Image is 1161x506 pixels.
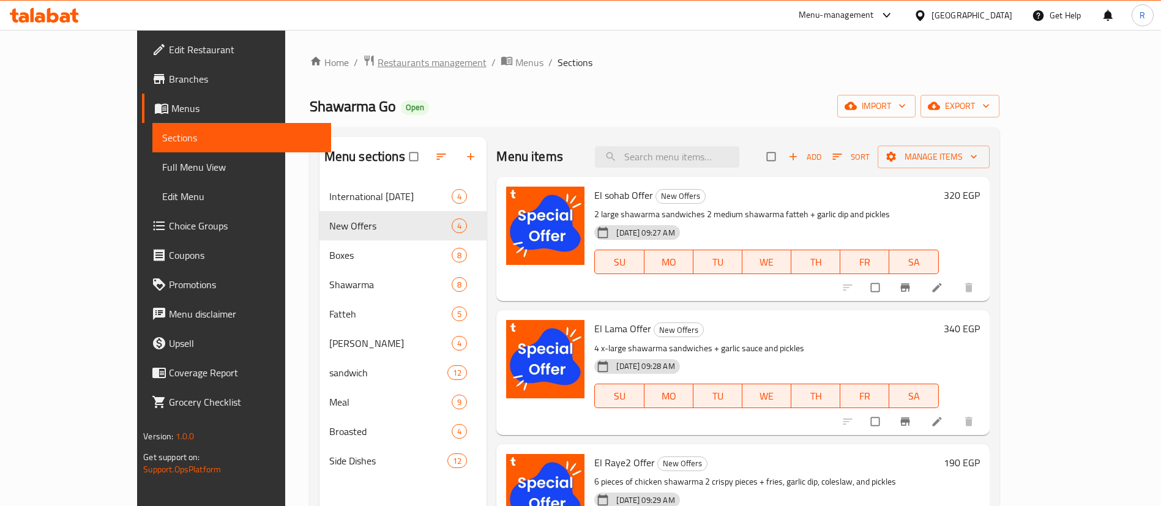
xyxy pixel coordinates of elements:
[152,182,331,211] a: Edit Menu
[832,150,870,164] span: Sort
[142,64,331,94] a: Branches
[501,54,543,70] a: Menus
[944,187,980,204] h6: 320 EGP
[656,189,705,203] span: New Offers
[747,253,786,271] span: WE
[142,240,331,270] a: Coupons
[649,387,689,405] span: MO
[319,446,487,475] div: Side Dishes12
[452,338,466,349] span: 4
[491,55,496,70] li: /
[894,387,933,405] span: SA
[329,424,452,439] span: Broasted
[944,454,980,471] h6: 190 EGP
[840,250,889,274] button: FR
[319,270,487,299] div: Shawarma8
[600,387,639,405] span: SU
[920,95,999,117] button: export
[864,276,889,299] span: Select to update
[329,248,452,262] div: Boxes
[329,365,447,380] span: sandwich
[401,102,429,113] span: Open
[162,130,321,145] span: Sections
[747,387,786,405] span: WE
[428,143,457,170] span: Sort sections
[824,147,878,166] span: Sort items
[319,387,487,417] div: Meal9
[611,494,679,506] span: [DATE] 09:29 AM
[310,92,396,120] span: Shawarma Go
[448,367,466,379] span: 12
[169,218,321,233] span: Choice Groups
[829,147,873,166] button: Sort
[169,42,321,57] span: Edit Restaurant
[329,189,452,204] span: International [DATE]
[594,319,651,338] span: El Lama Offer
[655,189,706,204] div: New Offers
[693,384,742,408] button: TU
[799,8,874,23] div: Menu-management
[594,341,938,356] p: 4 x-large shawarma sandwiches + garlic sauce and pickles
[742,250,791,274] button: WE
[452,250,466,261] span: 8
[169,277,321,292] span: Promotions
[845,253,884,271] span: FR
[452,336,467,351] div: items
[594,384,644,408] button: SU
[329,395,452,409] div: Meal
[142,329,331,358] a: Upsell
[698,253,737,271] span: TU
[329,307,452,321] div: Fatteh
[796,253,835,271] span: TH
[791,250,840,274] button: TH
[447,365,467,380] div: items
[452,308,466,320] span: 5
[887,149,980,165] span: Manage items
[931,9,1012,22] div: [GEOGRAPHIC_DATA]
[329,453,447,468] span: Side Dishes
[600,253,639,271] span: SU
[894,253,933,271] span: SA
[930,99,990,114] span: export
[452,218,467,233] div: items
[878,146,990,168] button: Manage items
[611,360,679,372] span: [DATE] 09:28 AM
[329,189,452,204] div: International Potato Day
[169,248,321,262] span: Coupons
[142,358,331,387] a: Coverage Report
[319,299,487,329] div: Fatteh5
[845,387,884,405] span: FR
[452,189,467,204] div: items
[931,415,946,428] a: Edit menu item
[143,428,173,444] span: Version:
[319,240,487,270] div: Boxes8
[788,150,821,164] span: Add
[452,220,466,232] span: 4
[142,35,331,64] a: Edit Restaurant
[654,322,704,337] div: New Offers
[611,227,679,239] span: [DATE] 09:27 AM
[452,424,467,439] div: items
[931,281,946,294] a: Edit menu item
[594,207,938,222] p: 2 large shawarma sandwiches 2 medium shawarma fatteh + garlic dip and pickles
[785,147,824,166] button: Add
[310,54,999,70] nav: breadcrumb
[515,55,543,70] span: Menus
[354,55,358,70] li: /
[329,336,452,351] div: Maria
[496,147,563,166] h2: Menu items
[142,387,331,417] a: Grocery Checklist
[840,384,889,408] button: FR
[401,100,429,115] div: Open
[162,189,321,204] span: Edit Menu
[329,277,452,292] span: Shawarma
[319,329,487,358] div: [PERSON_NAME]4
[142,299,331,329] a: Menu disclaimer
[658,456,707,471] span: New Offers
[143,461,221,477] a: Support.OpsPlatform
[447,453,467,468] div: items
[955,274,985,301] button: delete
[649,253,689,271] span: MO
[329,336,452,351] span: [PERSON_NAME]
[378,55,487,70] span: Restaurants management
